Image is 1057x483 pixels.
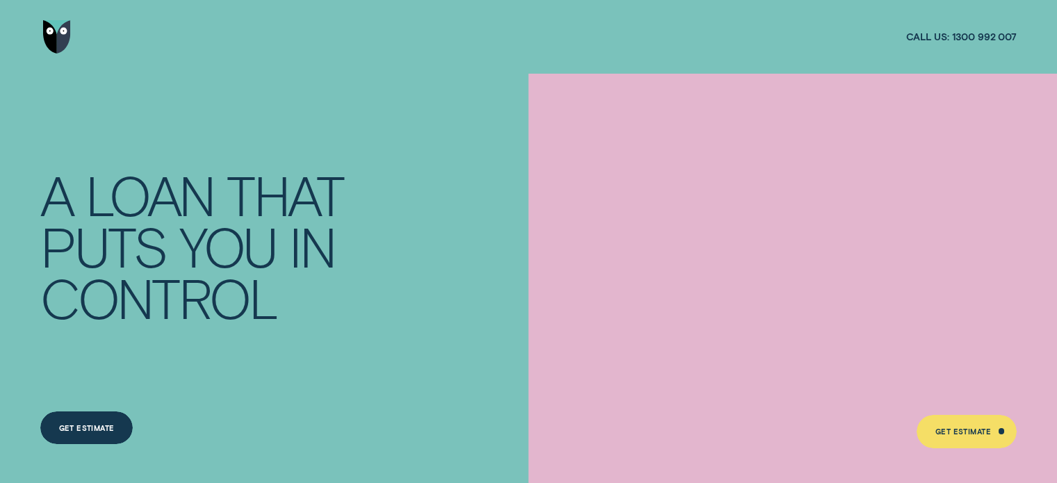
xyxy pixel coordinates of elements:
[40,169,359,322] h4: A LOAN THAT PUTS YOU IN CONTROL
[40,372,359,411] p: Get a personalised rate estimate in 2 minutes that won't impact your credit score.
[952,31,1017,43] span: 1300 992 007
[43,20,71,54] img: Wisr
[917,415,1016,448] a: Get Estimate
[40,411,133,445] a: Get Estimate
[906,31,1017,43] a: Call us:1300 992 007
[906,31,949,43] span: Call us:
